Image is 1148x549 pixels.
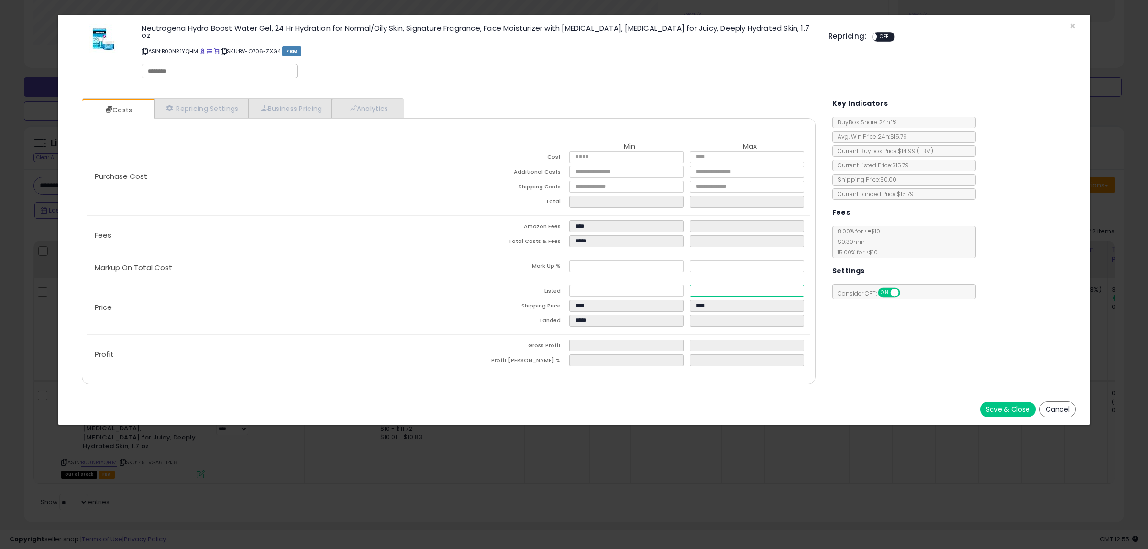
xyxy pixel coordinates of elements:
span: Current Landed Price: $15.79 [833,190,914,198]
span: BuyBox Share 24h: 1% [833,118,896,126]
img: 41e8asrbWRL._SL60_.jpg [89,24,118,53]
a: Repricing Settings [154,99,249,118]
td: Shipping Price [449,300,569,315]
span: ( FBM ) [917,147,933,155]
td: Total Costs & Fees [449,235,569,250]
a: Costs [82,100,153,120]
a: Analytics [332,99,403,118]
td: Additional Costs [449,166,569,181]
td: Gross Profit [449,340,569,354]
span: Avg. Win Price 24h: $15.79 [833,132,907,141]
span: Consider CPT: [833,289,913,297]
span: $0.30 min [833,238,865,246]
td: Cost [449,151,569,166]
h5: Key Indicators [832,98,888,110]
a: Your listing only [214,47,219,55]
span: FBM [282,46,301,56]
td: Shipping Costs [449,181,569,196]
th: Max [690,143,810,151]
p: Price [87,304,449,311]
button: Cancel [1039,401,1076,417]
p: Profit [87,351,449,358]
h5: Settings [832,265,865,277]
p: ASIN: B00NR1YQHM | SKU: BV-O706-ZXG4 [142,44,814,59]
td: Listed [449,285,569,300]
span: ON [879,289,891,297]
a: All offer listings [207,47,212,55]
button: Save & Close [980,402,1036,417]
span: OFF [898,289,914,297]
td: Landed [449,315,569,329]
span: 8.00 % for <= $10 [833,227,880,256]
a: BuyBox page [200,47,205,55]
td: Mark Up % [449,260,569,275]
td: Amazon Fees [449,220,569,235]
td: Total [449,196,569,210]
p: Markup On Total Cost [87,264,449,272]
p: Purchase Cost [87,173,449,180]
th: Min [569,143,690,151]
span: Shipping Price: $0.00 [833,176,896,184]
span: × [1070,19,1076,33]
span: OFF [877,33,892,41]
span: Current Buybox Price: [833,147,933,155]
td: Profit [PERSON_NAME] % [449,354,569,369]
a: Business Pricing [249,99,332,118]
span: $14.99 [898,147,933,155]
p: Fees [87,231,449,239]
h5: Fees [832,207,850,219]
h3: Neutrogena Hydro Boost Water Gel, 24 Hr Hydration for Normal/Oily Skin, Signature Fragrance, Face... [142,24,814,39]
span: 15.00 % for > $10 [833,248,878,256]
span: Current Listed Price: $15.79 [833,161,909,169]
h5: Repricing: [828,33,867,40]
